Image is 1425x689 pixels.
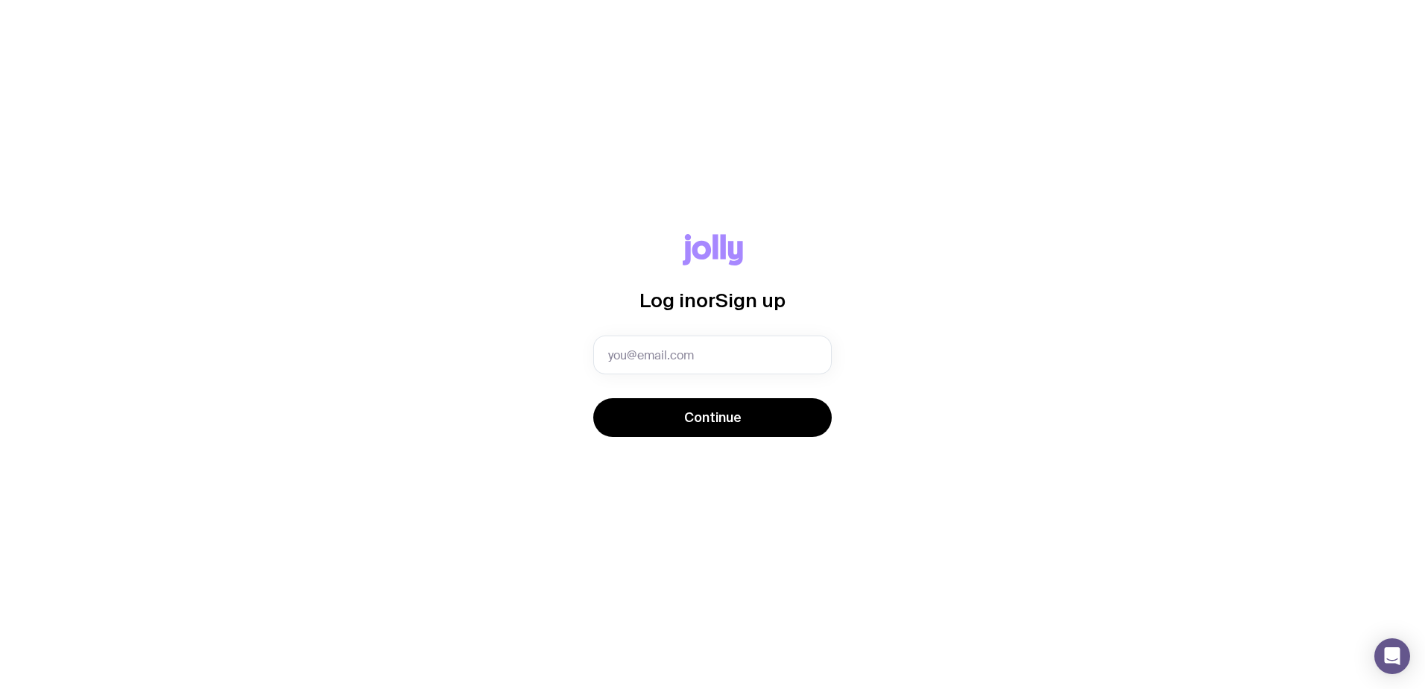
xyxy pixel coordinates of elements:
input: you@email.com [593,336,832,374]
button: Continue [593,398,832,437]
div: Open Intercom Messenger [1374,638,1410,674]
span: Continue [684,409,742,427]
span: Sign up [715,289,786,311]
span: Log in [639,289,696,311]
span: or [696,289,715,311]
